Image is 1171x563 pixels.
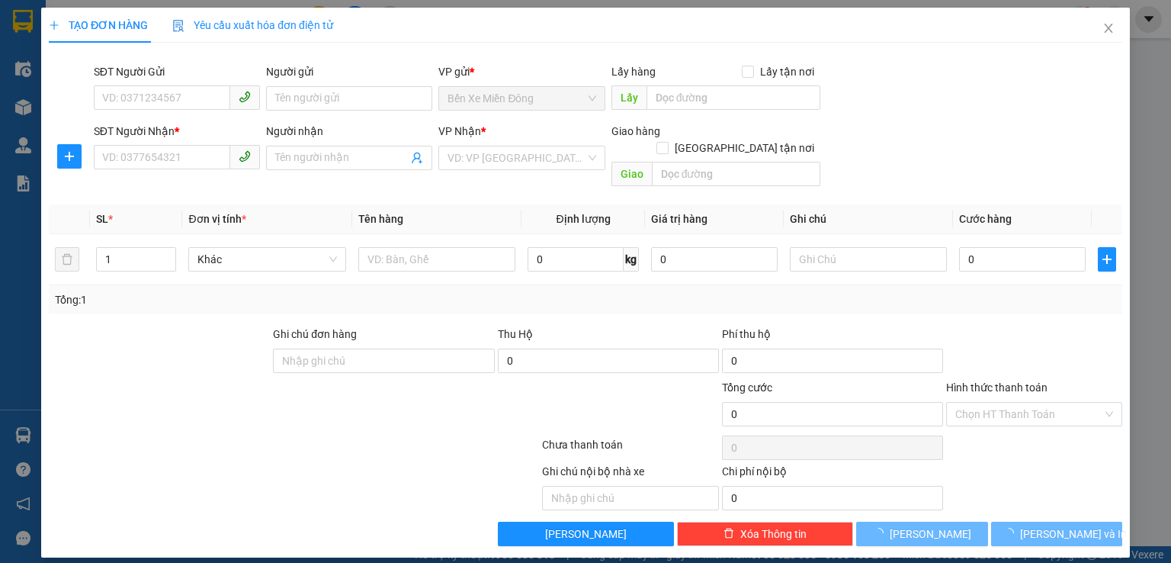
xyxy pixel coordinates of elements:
input: Dọc đường [651,162,820,186]
img: icon [172,20,184,32]
span: Đơn vị tính [188,213,245,225]
button: [PERSON_NAME] [497,522,673,546]
span: phone [239,91,251,103]
input: Dọc đường [646,85,820,110]
span: Lấy hàng [611,66,655,78]
label: Ghi chú đơn hàng [273,328,357,340]
button: plus [1098,247,1116,272]
span: [PERSON_NAME] [545,526,627,542]
span: VP Nhận [438,125,481,137]
button: delete [55,247,79,272]
div: Người gửi [266,63,432,80]
button: deleteXóa Thông tin [677,522,853,546]
input: Ghi chú đơn hàng [273,349,494,373]
span: Giao hàng [611,125,659,137]
span: Xóa Thông tin [740,526,807,542]
div: Chi phí nội bộ [722,463,943,486]
span: delete [723,528,734,540]
button: plus [57,144,82,169]
span: plus [1099,253,1115,265]
span: loading [1003,528,1020,539]
input: 0 [651,247,778,272]
span: [PERSON_NAME] và In [1020,526,1127,542]
button: Close [1087,8,1130,50]
input: VD: Bàn, Ghế [358,247,515,272]
span: Giao [611,162,651,186]
div: Phí thu hộ [722,326,943,349]
span: Lấy [611,85,646,110]
span: phone [239,150,251,162]
span: Yêu cầu xuất hóa đơn điện tử [172,19,333,31]
div: Người nhận [266,123,432,140]
div: Ghi chú nội bộ nhà xe [542,463,718,486]
span: TẠO ĐƠN HÀNG [49,19,148,31]
span: Bến Xe Miền Đông [448,87,595,110]
div: Chưa thanh toán [541,436,720,463]
div: SĐT Người Gửi [94,63,260,80]
div: Tổng: 1 [55,291,453,308]
span: loading [873,528,890,539]
input: Ghi Chú [790,247,947,272]
span: kg [624,247,639,272]
span: Tổng cước [722,381,772,394]
label: Hình thức thanh toán [946,381,1047,394]
span: Lấy tận nơi [754,63,820,80]
span: plus [49,20,59,31]
input: Nhập ghi chú [542,486,718,510]
span: [GEOGRAPHIC_DATA] tận nơi [669,140,820,156]
span: Cước hàng [959,213,1012,225]
span: SL [96,213,108,225]
span: user-add [411,152,423,164]
div: SĐT Người Nhận [94,123,260,140]
span: plus [58,150,81,162]
span: [PERSON_NAME] [890,526,971,542]
div: VP gửi [438,63,605,80]
button: [PERSON_NAME] và In [991,522,1123,546]
th: Ghi chú [784,204,953,234]
span: close [1102,22,1115,34]
span: Giá trị hàng [651,213,707,225]
span: Định lượng [556,213,610,225]
span: Thu Hộ [497,328,532,340]
span: Tên hàng [358,213,403,225]
button: [PERSON_NAME] [856,522,988,546]
span: Khác [197,248,336,271]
